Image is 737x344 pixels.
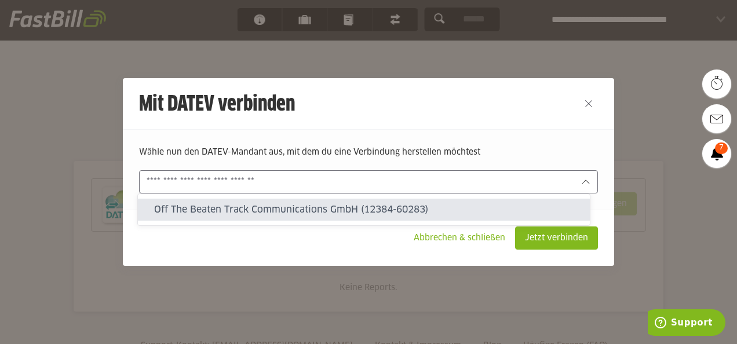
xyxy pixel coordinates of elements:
[702,139,731,168] a: 7
[404,226,515,250] sl-button: Abbrechen & schließen
[139,146,598,159] p: Wähle nun den DATEV-Mandant aus, mit dem du eine Verbindung herstellen möchtest
[715,142,728,154] span: 7
[648,309,725,338] iframe: Öffnet ein Widget, in dem Sie weitere Informationen finden
[515,226,598,250] sl-button: Jetzt verbinden
[138,199,590,221] sl-option: Off The Beaten Track Communications GmbH (12384-60283)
